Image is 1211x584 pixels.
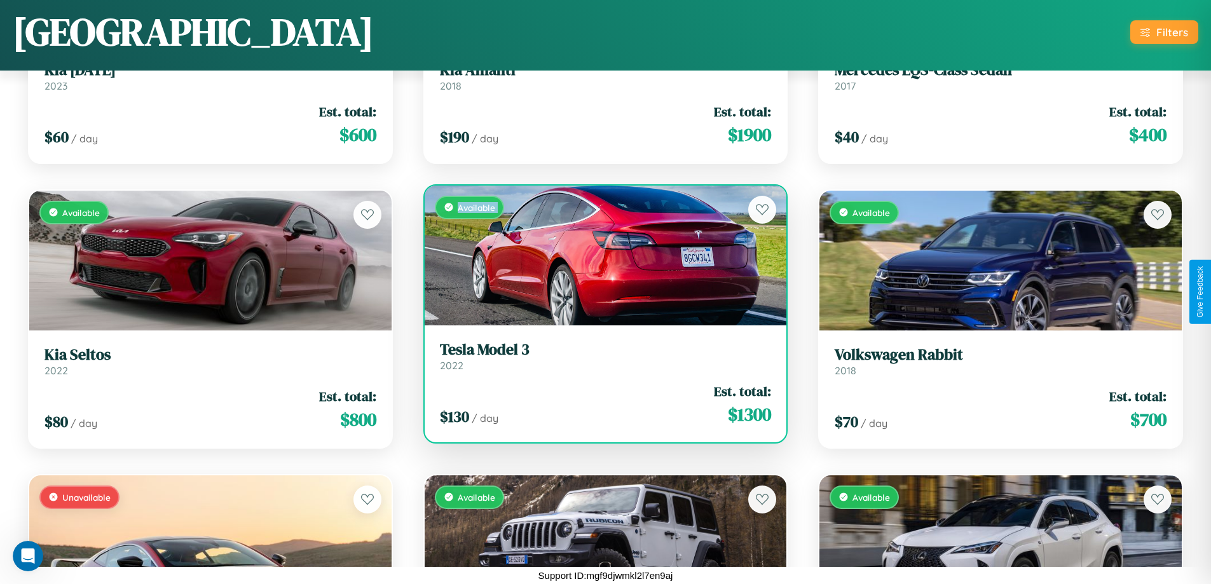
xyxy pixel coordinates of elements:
a: Kia [DATE]2023 [44,61,376,92]
span: 2022 [440,359,463,372]
span: / day [472,412,498,424]
span: Est. total: [1109,102,1167,121]
span: Est. total: [319,387,376,405]
a: Tesla Model 32022 [440,341,772,372]
a: Volkswagen Rabbit2018 [835,346,1167,377]
span: $ 40 [835,126,859,147]
span: Est. total: [714,382,771,400]
div: Filters [1156,25,1188,39]
span: $ 1900 [728,122,771,147]
span: 2018 [440,79,462,92]
span: Unavailable [62,492,111,503]
span: Available [458,492,495,503]
span: Available [852,207,890,218]
span: $ 800 [340,407,376,432]
span: / day [71,132,98,145]
a: Kia Seltos2022 [44,346,376,377]
button: Filters [1130,20,1198,44]
span: / day [861,132,888,145]
h3: Volkswagen Rabbit [835,346,1167,364]
span: $ 190 [440,126,469,147]
span: $ 60 [44,126,69,147]
span: Available [62,207,100,218]
iframe: Intercom live chat [13,541,43,571]
span: $ 1300 [728,402,771,427]
span: 2022 [44,364,68,377]
span: Available [852,492,890,503]
span: / day [71,417,97,430]
h3: Kia Amanti [440,61,772,79]
span: $ 400 [1129,122,1167,147]
span: Est. total: [1109,387,1167,405]
span: 2018 [835,364,856,377]
span: Available [458,202,495,213]
span: Est. total: [319,102,376,121]
span: 2023 [44,79,67,92]
span: $ 70 [835,411,858,432]
span: / day [861,417,887,430]
div: Give Feedback [1196,266,1205,318]
span: $ 130 [440,406,469,427]
h3: Mercedes EQS-Class Sedan [835,61,1167,79]
a: Mercedes EQS-Class Sedan2017 [835,61,1167,92]
span: $ 700 [1130,407,1167,432]
span: 2017 [835,79,856,92]
a: Kia Amanti2018 [440,61,772,92]
h3: Kia Seltos [44,346,376,364]
h1: [GEOGRAPHIC_DATA] [13,6,374,58]
h3: Tesla Model 3 [440,341,772,359]
p: Support ID: mgf9djwmkl2l7en9aj [538,567,673,584]
span: Est. total: [714,102,771,121]
h3: Kia [DATE] [44,61,376,79]
span: / day [472,132,498,145]
span: $ 600 [339,122,376,147]
span: $ 80 [44,411,68,432]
